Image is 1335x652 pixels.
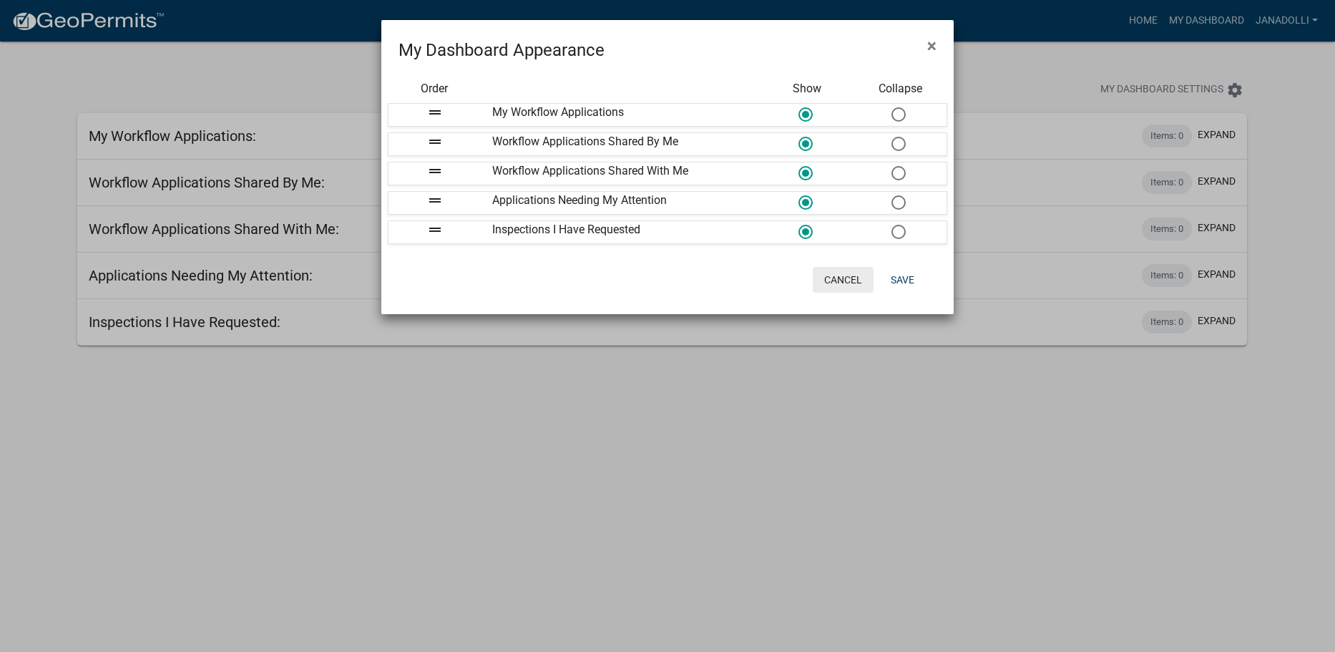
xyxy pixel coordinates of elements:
button: Close [916,26,948,66]
i: drag_handle [426,192,444,209]
div: Order [388,80,481,97]
div: Workflow Applications Shared By Me [481,133,761,155]
i: drag_handle [426,221,444,238]
i: drag_handle [426,133,444,150]
div: My Workflow Applications [481,104,761,126]
div: Collapse [854,80,947,97]
i: drag_handle [426,104,444,121]
div: Applications Needing My Attention [481,192,761,214]
span: × [927,36,937,56]
div: Inspections I Have Requested [481,221,761,243]
button: Cancel [813,267,874,293]
div: Show [761,80,854,97]
h4: My Dashboard Appearance [398,37,605,63]
i: drag_handle [426,162,444,180]
button: Save [879,267,926,293]
div: Workflow Applications Shared With Me [481,162,761,185]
